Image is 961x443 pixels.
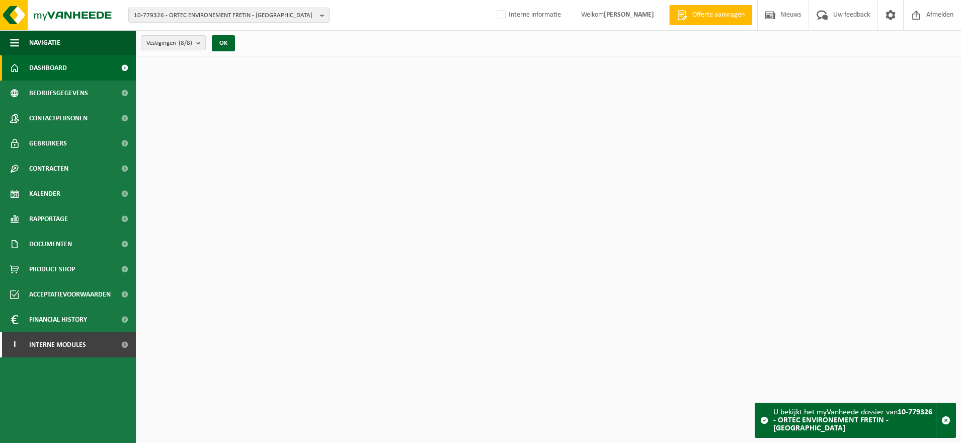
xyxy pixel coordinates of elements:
span: Acceptatievoorwaarden [29,282,111,307]
span: Navigatie [29,30,60,55]
div: U bekijkt het myVanheede dossier van [773,403,936,437]
span: Documenten [29,232,72,257]
h2: Dashboard verborgen [141,61,236,81]
span: Contactpersonen [29,106,88,131]
span: Contracten [29,156,68,181]
span: I [10,332,19,357]
a: Offerte aanvragen [669,5,752,25]
span: Product Shop [29,257,75,282]
button: OK [212,35,235,51]
a: Toon [301,61,340,82]
span: Gebruikers [29,131,67,156]
span: Kalender [29,181,60,206]
span: Rapportage [29,206,68,232]
span: Interne modules [29,332,86,357]
strong: 10-779326 - ORTEC ENVIRONEMENT FRETIN - [GEOGRAPHIC_DATA] [773,408,932,432]
strong: [PERSON_NAME] [604,11,654,19]
count: (8/8) [179,40,192,46]
span: Vestigingen [146,36,192,51]
span: Toon [309,68,323,75]
span: Bedrijfsgegevens [29,81,88,106]
button: 10-779326 - ORTEC ENVIRONEMENT FRETIN - [GEOGRAPHIC_DATA] [128,8,330,23]
span: Dashboard [29,55,67,81]
button: Vestigingen(8/8) [141,35,206,50]
span: 10-779326 - ORTEC ENVIRONEMENT FRETIN - [GEOGRAPHIC_DATA] [134,8,316,23]
span: Offerte aanvragen [690,10,747,20]
label: Interne informatie [495,8,561,23]
span: Financial History [29,307,87,332]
